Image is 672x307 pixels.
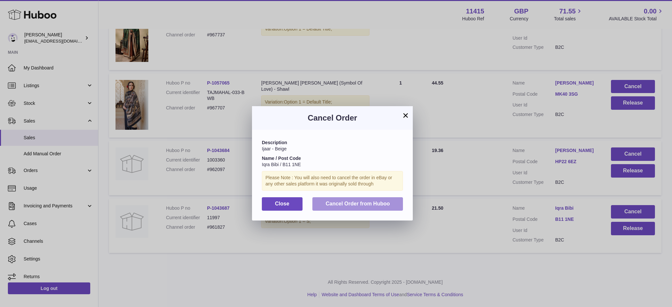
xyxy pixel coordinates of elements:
[262,156,301,161] strong: Name / Post Code
[262,113,403,123] h3: Cancel Order
[262,171,403,191] div: Please Note : You will also need to cancel the order in eBay or any other sales platform it was o...
[402,111,409,119] button: ×
[325,201,390,206] span: Cancel Order from Huboo
[262,197,303,211] button: Close
[262,146,286,151] span: Ijaar - Beige
[312,197,403,211] button: Cancel Order from Huboo
[262,140,287,145] strong: Description
[262,162,301,167] span: Iqra Bibi / B11 1NE
[275,201,289,206] span: Close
